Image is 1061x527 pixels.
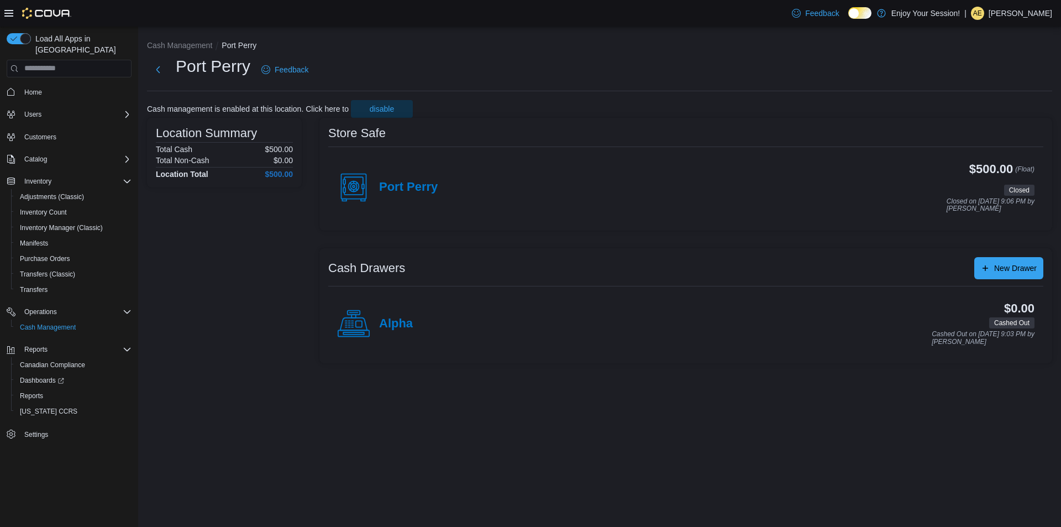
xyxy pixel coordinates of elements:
[11,251,136,267] button: Purchase Orders
[24,345,48,354] span: Reports
[11,388,136,404] button: Reports
[15,206,132,219] span: Inventory Count
[11,267,136,282] button: Transfers (Classic)
[2,129,136,145] button: Customers
[20,85,132,99] span: Home
[2,426,136,442] button: Settings
[11,189,136,205] button: Adjustments (Classic)
[15,237,132,250] span: Manifests
[20,427,132,441] span: Settings
[20,130,132,144] span: Customers
[15,321,80,334] a: Cash Management
[20,192,84,201] span: Adjustments (Classic)
[15,283,132,296] span: Transfers
[20,108,46,121] button: Users
[147,59,169,81] button: Next
[20,376,64,385] span: Dashboards
[973,7,982,20] span: AE
[974,257,1043,279] button: New Drawer
[328,127,386,140] h3: Store Safe
[1004,185,1034,196] span: Closed
[15,358,90,372] a: Canadian Compliance
[20,343,52,356] button: Reports
[15,221,107,234] a: Inventory Manager (Classic)
[20,254,70,263] span: Purchase Orders
[2,107,136,122] button: Users
[1004,302,1034,315] h3: $0.00
[15,405,82,418] a: [US_STATE] CCRS
[20,208,67,217] span: Inventory Count
[11,357,136,373] button: Canadian Compliance
[147,41,212,50] button: Cash Management
[20,305,132,319] span: Operations
[156,170,208,179] h4: Location Total
[20,86,46,99] a: Home
[265,170,293,179] h4: $500.00
[20,175,56,188] button: Inventory
[328,262,405,275] h3: Cash Drawers
[275,64,308,75] span: Feedback
[15,206,71,219] a: Inventory Count
[20,131,61,144] a: Customers
[20,270,75,279] span: Transfers (Classic)
[20,108,132,121] span: Users
[156,156,209,165] h6: Total Non-Cash
[969,163,1013,176] h3: $500.00
[15,268,132,281] span: Transfers (Classic)
[20,239,48,248] span: Manifests
[15,389,132,403] span: Reports
[947,198,1034,213] p: Closed on [DATE] 9:06 PM by [PERSON_NAME]
[891,7,960,20] p: Enjoy Your Session!
[15,358,132,372] span: Canadian Compliance
[20,392,43,400] span: Reports
[176,55,250,77] h1: Port Perry
[989,7,1052,20] p: [PERSON_NAME]
[15,321,132,334] span: Cash Management
[370,103,394,114] span: disable
[20,285,48,294] span: Transfers
[24,133,56,142] span: Customers
[24,155,47,164] span: Catalog
[15,389,48,403] a: Reports
[11,205,136,220] button: Inventory Count
[15,405,132,418] span: Washington CCRS
[20,361,85,369] span: Canadian Compliance
[2,342,136,357] button: Reports
[156,145,192,154] h6: Total Cash
[932,331,1034,346] p: Cashed Out on [DATE] 9:03 PM by [PERSON_NAME]
[20,153,132,166] span: Catalog
[7,80,132,471] nav: Complex example
[24,307,57,316] span: Operations
[257,59,313,81] a: Feedback
[379,180,438,195] h4: Port Perry
[994,263,1037,274] span: New Drawer
[274,156,293,165] p: $0.00
[147,105,349,113] p: Cash management is enabled at this location. Click here to
[15,190,88,204] a: Adjustments (Classic)
[805,8,839,19] span: Feedback
[11,220,136,236] button: Inventory Manager (Classic)
[11,404,136,419] button: [US_STATE] CCRS
[15,252,132,265] span: Purchase Orders
[222,41,256,50] button: Port Perry
[2,174,136,189] button: Inventory
[11,282,136,298] button: Transfers
[11,320,136,335] button: Cash Management
[15,221,132,234] span: Inventory Manager (Classic)
[11,236,136,251] button: Manifests
[15,252,75,265] a: Purchase Orders
[24,88,42,97] span: Home
[1015,163,1034,182] p: (Float)
[2,152,136,167] button: Catalog
[31,33,132,55] span: Load All Apps in [GEOGRAPHIC_DATA]
[11,373,136,388] a: Dashboards
[24,110,41,119] span: Users
[24,177,51,186] span: Inventory
[971,7,984,20] div: Alana Edgington
[351,100,413,118] button: disable
[787,2,843,24] a: Feedback
[20,153,51,166] button: Catalog
[15,268,80,281] a: Transfers (Classic)
[15,283,52,296] a: Transfers
[1009,185,1030,195] span: Closed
